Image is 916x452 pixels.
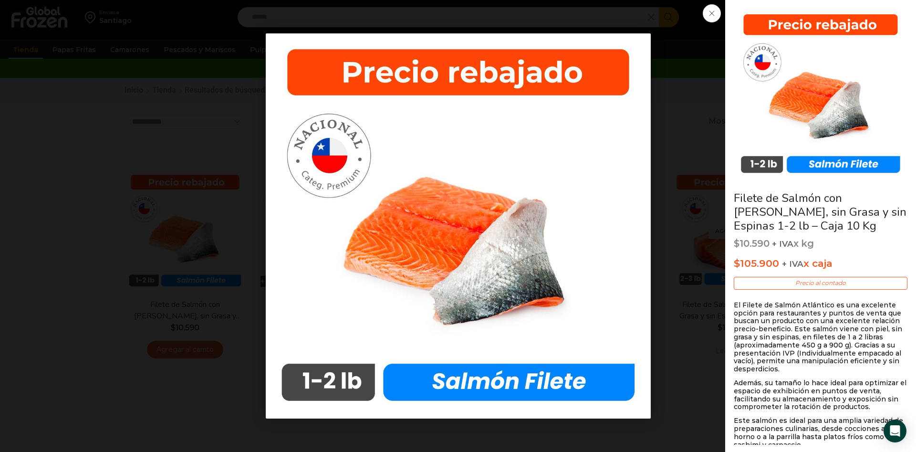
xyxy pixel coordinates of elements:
bdi: 10.590 [734,238,770,249]
span: + IVA [772,239,793,249]
p: x kg [734,238,907,250]
span: $ [734,257,740,269]
span: $ [734,238,739,249]
bdi: 105.900 [734,257,779,269]
img: filete salmon 1-2 libras [734,7,907,181]
p: El Filete de Salmón Atlántico es una excelente opción para restaurantes y puntos de venta que bus... [734,301,907,373]
span: + IVA [782,259,803,269]
div: Open Intercom Messenger [884,420,906,442]
img: filete-salmon-1-2-libras.jpeg [266,33,651,419]
p: x caja [734,255,907,272]
a: Filete de Salmón con [PERSON_NAME], sin Grasa y sin Espinas 1-2 lb – Caja 10 Kg [734,190,906,233]
p: Precio al contado [734,277,907,289]
p: Este salmón es ideal para una amplia variedad de preparaciones culinarias, desde cocciones al hor... [734,417,907,449]
p: Además, su tamaño lo hace ideal para optimizar el espacio de exhibición en puntos de venta, facil... [734,379,907,411]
